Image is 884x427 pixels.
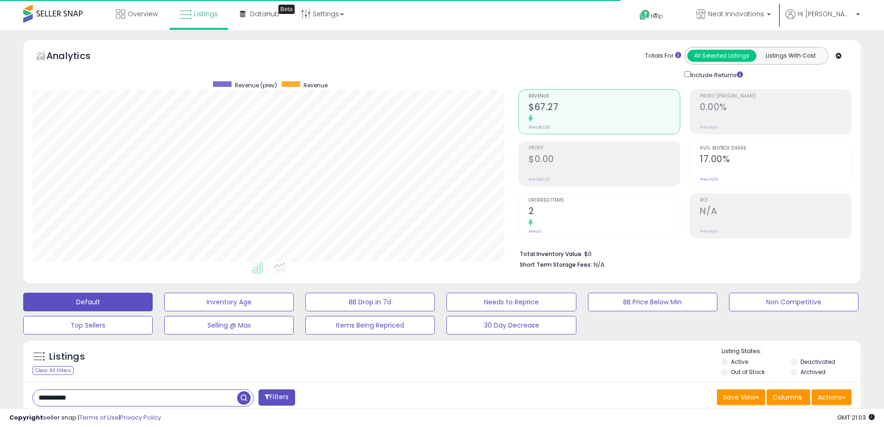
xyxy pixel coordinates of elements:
[46,49,109,65] h5: Analytics
[687,50,756,62] button: All Selected Listings
[120,413,161,422] a: Privacy Policy
[529,198,680,203] span: Ordered Items
[529,94,680,99] span: Revenue
[529,146,680,151] span: Profit
[632,2,681,30] a: Help
[529,125,550,130] small: Prev: $0.00
[700,146,851,151] span: Avg. Buybox Share
[258,389,295,406] button: Filters
[773,393,802,402] span: Columns
[700,94,851,99] span: Profit [PERSON_NAME]
[305,316,435,335] button: Items Being Repriced
[756,50,825,62] button: Listings With Cost
[722,347,861,356] p: Listing States:
[529,206,680,218] h2: 2
[700,154,851,166] h2: 17.00%
[700,102,851,114] h2: 0.00%
[798,9,853,19] span: Hi [PERSON_NAME]
[128,9,158,19] span: Overview
[278,5,295,14] div: Tooltip anchor
[305,293,435,311] button: BB Drop in 7d
[520,261,592,269] b: Short Term Storage Fees:
[639,9,651,21] i: Get Help
[529,229,542,234] small: Prev: 0
[446,316,576,335] button: 30 Day Decrease
[700,198,851,203] span: ROI
[194,9,218,19] span: Listings
[446,293,576,311] button: Needs to Reprice
[588,293,717,311] button: BB Price Below Min
[651,12,663,20] span: Help
[250,9,279,19] span: DataHub
[700,229,718,234] small: Prev: N/A
[731,358,748,366] label: Active
[786,9,860,30] a: Hi [PERSON_NAME]
[529,102,680,114] h2: $67.27
[594,260,605,269] span: N/A
[235,81,277,89] span: Revenue (prev)
[520,250,583,258] b: Total Inventory Value:
[645,52,681,60] div: Totals For
[23,316,153,335] button: Top Sellers
[9,414,161,422] div: seller snap | |
[700,177,718,182] small: Prev: N/A
[529,154,680,166] h2: $0.00
[800,368,826,376] label: Archived
[49,350,85,363] h5: Listings
[700,125,718,130] small: Prev: N/A
[164,293,294,311] button: Inventory Age
[700,206,851,218] h2: N/A
[520,248,845,259] li: $0
[767,389,810,405] button: Columns
[32,366,74,375] div: Clear All Filters
[837,413,875,422] span: 2025-09-17 21:03 GMT
[303,81,328,89] span: Revenue
[529,177,550,182] small: Prev: $0.00
[164,316,294,335] button: Selling @ Max
[23,293,153,311] button: Default
[717,389,765,405] button: Save View
[800,358,835,366] label: Deactivated
[678,69,754,80] div: Include Returns
[731,368,765,376] label: Out of Stock
[708,9,764,19] span: Neat Innovations
[79,413,119,422] a: Terms of Use
[729,293,858,311] button: Non Competitive
[812,389,852,405] button: Actions
[9,413,43,422] strong: Copyright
